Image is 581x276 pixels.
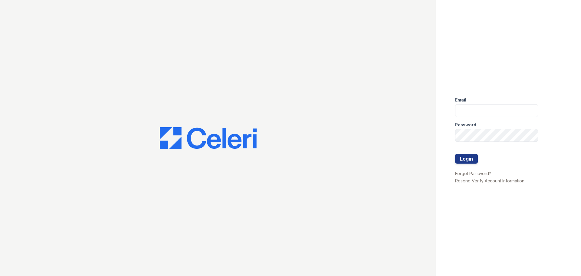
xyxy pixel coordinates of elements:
[455,171,491,176] a: Forgot Password?
[455,97,466,103] label: Email
[160,127,257,149] img: CE_Logo_Blue-a8612792a0a2168367f1c8372b55b34899dd931a85d93a1a3d3e32e68fde9ad4.png
[455,154,478,164] button: Login
[455,122,476,128] label: Password
[455,178,524,183] a: Resend Verify Account Information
